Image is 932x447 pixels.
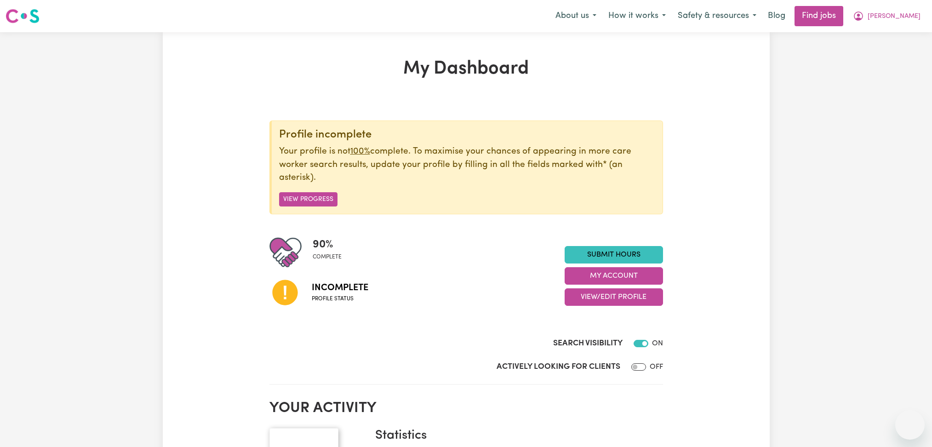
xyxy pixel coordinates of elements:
[313,236,349,269] div: Profile completeness: 90%
[312,281,368,295] span: Incomplete
[553,338,623,350] label: Search Visibility
[565,246,663,264] a: Submit Hours
[795,6,843,26] a: Find jobs
[313,236,342,253] span: 90 %
[279,128,655,142] div: Profile incomplete
[650,363,663,371] span: OFF
[847,6,926,26] button: My Account
[312,295,368,303] span: Profile status
[549,6,602,26] button: About us
[350,147,370,156] u: 100%
[565,267,663,285] button: My Account
[375,428,656,444] h3: Statistics
[652,340,663,347] span: ON
[279,145,655,185] p: Your profile is not complete. To maximise your chances of appearing in more care worker search re...
[565,288,663,306] button: View/Edit Profile
[6,6,40,27] a: Careseekers logo
[269,400,663,417] h2: Your activity
[672,6,762,26] button: Safety & resources
[895,410,925,440] iframe: Button to launch messaging window
[269,58,663,80] h1: My Dashboard
[762,6,791,26] a: Blog
[602,6,672,26] button: How it works
[279,192,337,206] button: View Progress
[868,11,921,22] span: [PERSON_NAME]
[6,8,40,24] img: Careseekers logo
[497,361,620,373] label: Actively Looking for Clients
[313,253,342,261] span: complete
